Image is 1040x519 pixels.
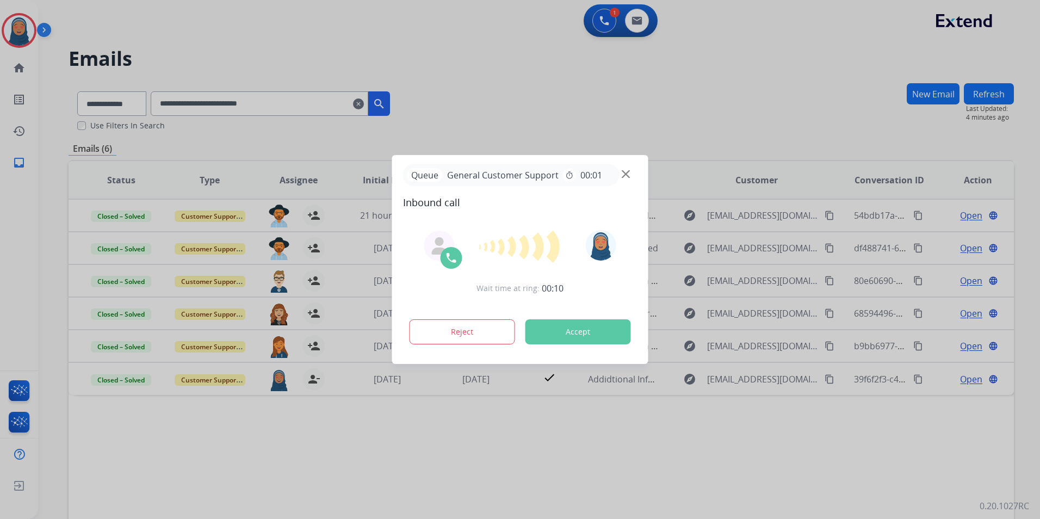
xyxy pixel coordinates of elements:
img: call-icon [445,251,458,264]
span: General Customer Support [443,169,563,182]
img: agent-avatar [431,237,448,255]
p: Queue [407,168,443,182]
span: Inbound call [403,195,637,210]
mat-icon: timer [565,171,574,180]
img: close-button [622,170,630,178]
button: Reject [410,319,515,344]
span: 00:10 [542,282,564,295]
p: 0.20.1027RC [980,499,1029,512]
button: Accept [525,319,631,344]
img: avatar [585,230,616,261]
span: Wait time at ring: [476,283,540,294]
span: 00:01 [580,169,602,182]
